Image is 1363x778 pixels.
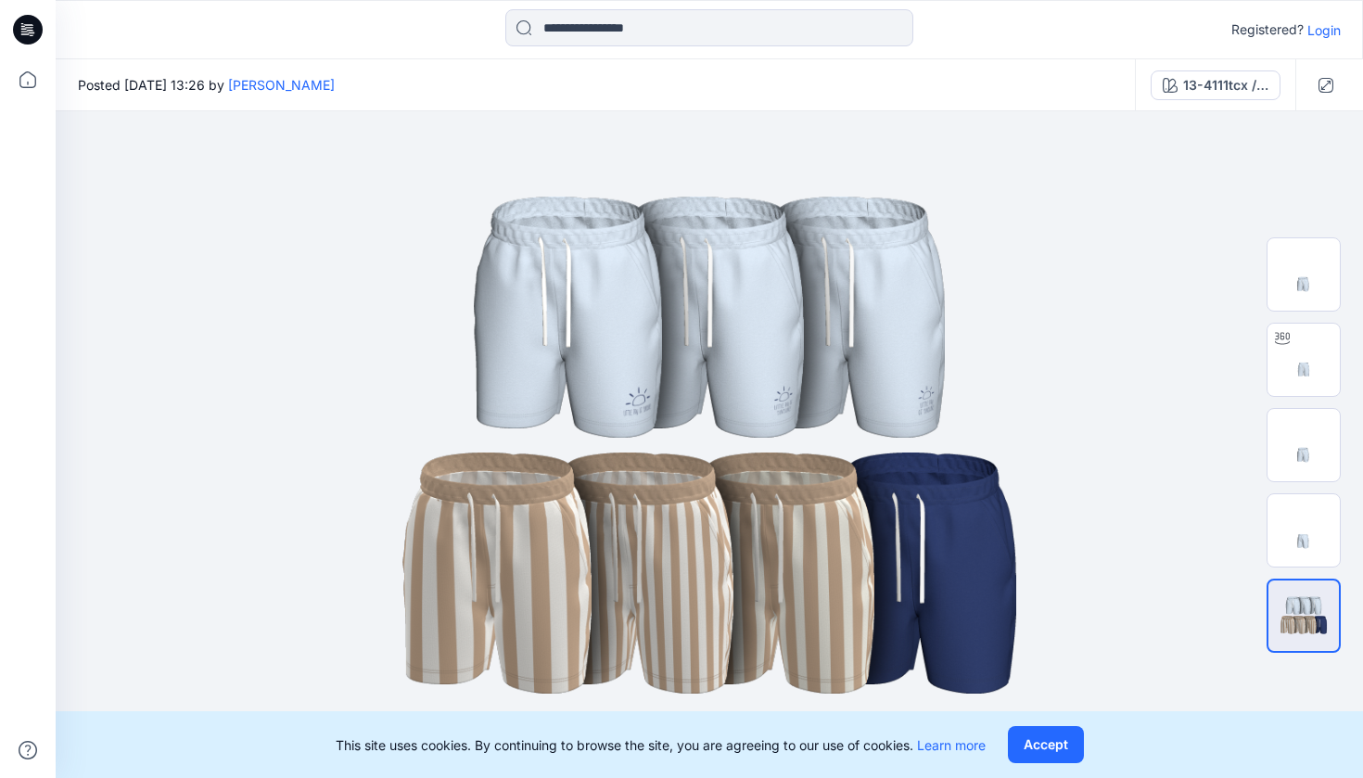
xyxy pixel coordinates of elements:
img: eyJhbGciOiJIUzI1NiIsImtpZCI6IjAiLCJzbHQiOiJzZXMiLCJ0eXAiOiJKV1QifQ.eyJkYXRhIjp7InR5cGUiOiJzdG9yYW... [246,167,1173,723]
a: [PERSON_NAME] [228,77,335,93]
button: Accept [1008,726,1084,763]
img: Back [1267,494,1340,567]
img: Preview [1267,238,1340,311]
button: 13-4111tcx / 8158-00 [1151,70,1280,100]
p: This site uses cookies. By continuing to browse the site, you are agreeing to our use of cookies. [336,735,986,755]
div: 13-4111tcx / 8158-00 [1183,75,1268,96]
p: Login [1307,20,1341,40]
p: Registered? [1231,19,1304,41]
a: Learn more [917,737,986,753]
span: Posted [DATE] 13:26 by [78,75,335,95]
img: Front [1267,409,1340,481]
img: All colorways [1268,594,1339,637]
img: Turntable [1267,324,1340,396]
